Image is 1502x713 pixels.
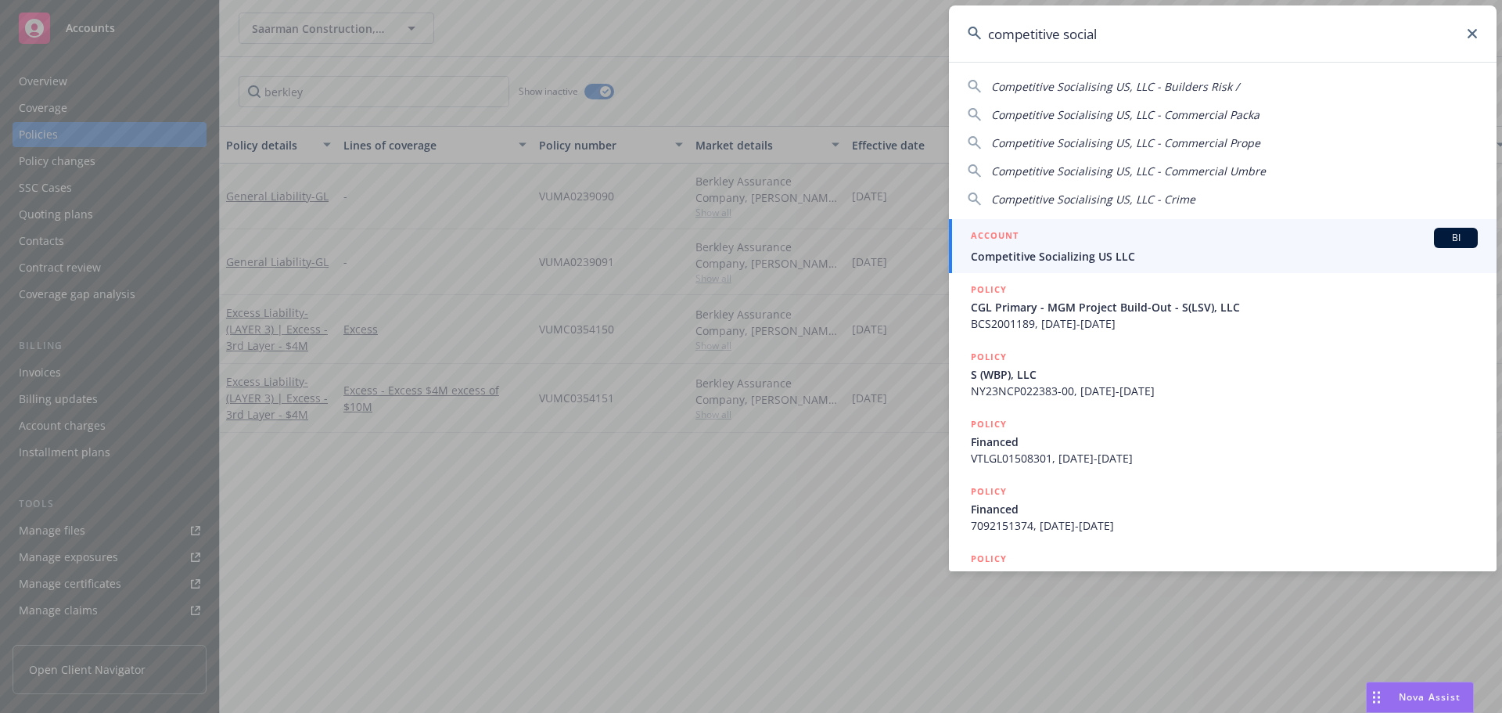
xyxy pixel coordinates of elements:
span: Competitive Socialising US, LLC - Commercial Umbre [991,164,1266,178]
span: Competitive Socializing US LLC [971,248,1478,265]
h5: POLICY [971,484,1007,499]
span: VTLGL01508301, [DATE]-[DATE] [971,450,1478,466]
span: Financed [971,501,1478,517]
h5: POLICY [971,551,1007,567]
input: Search... [949,5,1497,62]
h5: POLICY [971,416,1007,432]
a: POLICYFinanced7092151374, [DATE]-[DATE] [949,475,1497,542]
span: Competitive Socialising US, LLC - Crime [991,192,1195,207]
span: Nova Assist [1399,690,1461,704]
span: 7092151374, [DATE]-[DATE] [971,517,1478,534]
span: 3rd Layer Excess - $10M X of $15M [971,568,1478,585]
span: NY23NCP022383-00, [DATE]-[DATE] [971,383,1478,399]
div: Drag to move [1367,682,1386,712]
span: BI [1440,231,1471,245]
span: Competitive Socialising US, LLC - Commercial Packa [991,107,1259,122]
span: BCS2001189, [DATE]-[DATE] [971,315,1478,332]
a: ACCOUNTBICompetitive Socializing US LLC [949,219,1497,273]
a: POLICYS (WBP), LLCNY23NCP022383-00, [DATE]-[DATE] [949,340,1497,408]
button: Nova Assist [1366,682,1474,713]
h5: POLICY [971,349,1007,365]
span: CGL Primary - MGM Project Build-Out - S(LSV), LLC [971,299,1478,315]
a: POLICYFinancedVTLGL01508301, [DATE]-[DATE] [949,408,1497,475]
a: POLICY3rd Layer Excess - $10M X of $15M [949,542,1497,610]
span: Competitive Socialising US, LLC - Builders Risk / [991,79,1239,94]
h5: POLICY [971,282,1007,297]
h5: ACCOUNT [971,228,1019,247]
a: POLICYCGL Primary - MGM Project Build-Out - S(LSV), LLCBCS2001189, [DATE]-[DATE] [949,273,1497,340]
span: S (WBP), LLC [971,366,1478,383]
span: Competitive Socialising US, LLC - Commercial Prope [991,135,1260,150]
span: Financed [971,434,1478,450]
